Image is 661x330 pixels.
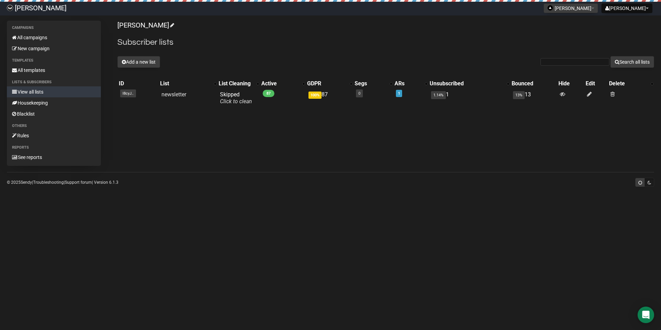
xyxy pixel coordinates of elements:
[7,56,101,65] li: Templates
[7,143,101,152] li: Reports
[65,180,92,185] a: Support forum
[430,80,503,87] div: Unsubscribed
[7,65,101,76] a: All templates
[395,80,421,87] div: ARs
[431,91,446,99] span: 1.14%
[513,91,525,99] span: 13%
[306,79,354,88] th: GDPR: No sort applied, activate to apply an ascending sort
[7,152,101,163] a: See reports
[117,79,159,88] th: ID: No sort applied, sorting is disabled
[353,79,393,88] th: Segs: No sort applied, activate to apply an ascending sort
[33,180,64,185] a: Troubleshooting
[586,80,606,87] div: Edit
[393,79,428,88] th: ARs: No sort applied, activate to apply an ascending sort
[308,92,322,99] span: 100%
[7,86,101,97] a: View all lists
[398,91,400,96] a: 1
[558,80,583,87] div: Hide
[220,91,252,105] span: Skipped
[358,91,360,96] a: 0
[608,79,654,88] th: Delete: No sort applied, activate to apply an ascending sort
[7,179,118,186] p: © 2025 | | | Version 6.1.3
[261,80,299,87] div: Active
[7,97,101,108] a: Housekeeping
[512,80,556,87] div: Bounced
[220,98,252,105] a: Click to clean
[428,88,510,108] td: 1
[355,80,386,87] div: Segs
[7,78,101,86] li: Lists & subscribers
[21,180,32,185] a: Sendy
[117,56,160,68] button: Add a new list
[117,36,654,49] h2: Subscriber lists
[7,108,101,119] a: Blacklist
[510,79,557,88] th: Bounced: No sort applied, sorting is disabled
[217,79,260,88] th: List Cleaning: No sort applied, activate to apply an ascending sort
[161,91,186,98] a: newsletter
[119,80,157,87] div: ID
[159,79,217,88] th: List: No sort applied, activate to apply an ascending sort
[7,43,101,54] a: New campaign
[428,79,510,88] th: Unsubscribed: No sort applied, activate to apply an ascending sort
[117,21,173,29] a: [PERSON_NAME]
[7,122,101,130] li: Others
[557,79,584,88] th: Hide: No sort applied, sorting is disabled
[510,88,557,108] td: 13
[638,307,654,323] div: Open Intercom Messenger
[160,80,210,87] div: List
[609,80,647,87] div: Delete
[260,79,306,88] th: Active: No sort applied, activate to apply an ascending sort
[7,24,101,32] li: Campaigns
[610,56,654,68] button: Search all lists
[120,89,136,97] span: l8cyJ..
[7,5,13,11] img: 04754233e49354b2e0047bf2c08d7f16
[547,5,553,11] img: favicons
[584,79,607,88] th: Edit: No sort applied, sorting is disabled
[7,32,101,43] a: All campaigns
[219,80,253,87] div: List Cleaning
[307,80,347,87] div: GDPR
[544,3,598,13] button: [PERSON_NAME]
[601,3,652,13] button: [PERSON_NAME]
[7,130,101,141] a: Rules
[263,90,274,97] span: 87
[306,88,354,108] td: 87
